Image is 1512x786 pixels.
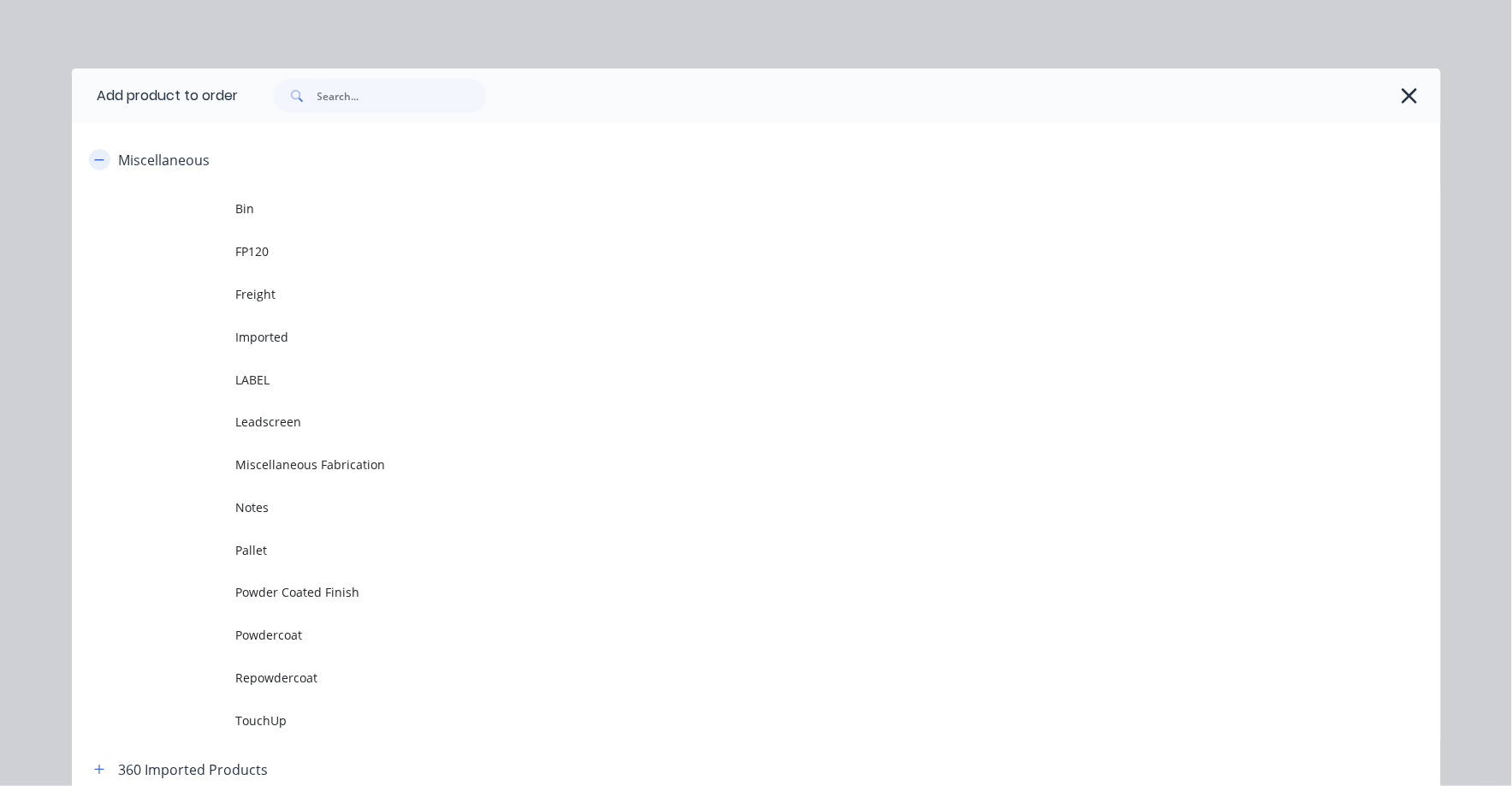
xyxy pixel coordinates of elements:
span: TouchUp [236,712,1200,729]
span: FP120 [236,242,1200,260]
div: 360 Imported Products [119,759,269,780]
span: Pallet [236,541,1200,559]
input: Search... [317,79,487,113]
span: Powdercoat [236,626,1200,644]
span: Powder Coated Finish [236,583,1200,601]
span: Imported [236,328,1200,346]
span: Bin [236,199,1200,217]
span: LABEL [236,371,1200,389]
span: Notes [236,498,1200,516]
div: Miscellaneous [119,150,210,170]
span: Miscellaneous Fabrication [236,456,1200,473]
span: Leadscreen [236,413,1200,431]
span: Repowdercoat [236,669,1200,687]
span: Freight [236,285,1200,303]
div: Add product to order [72,68,239,123]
